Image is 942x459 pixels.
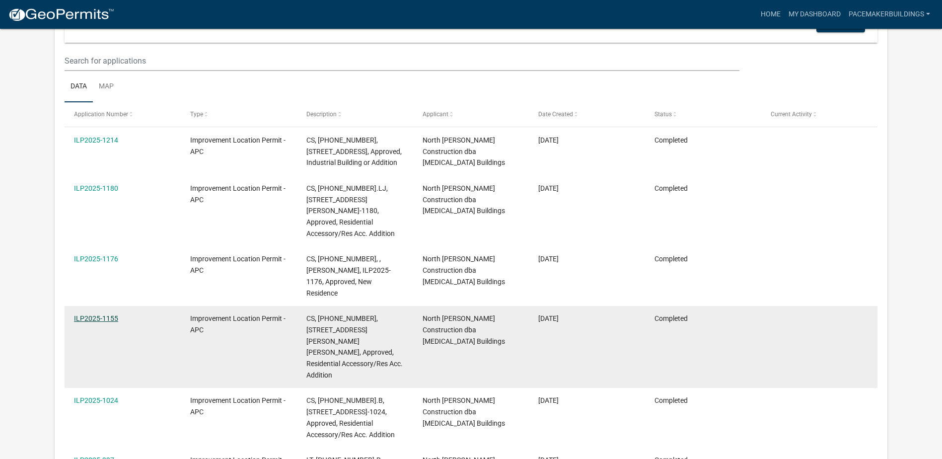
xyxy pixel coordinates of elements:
datatable-header-cell: Application Number [65,102,181,126]
span: 09/18/2025 [538,184,559,192]
span: Improvement Location Permit - APC [190,184,286,204]
datatable-header-cell: Date Created [529,102,645,126]
a: ILP2025-1180 [74,184,118,192]
span: North Webster Construction dba Pacemaker Buildings [423,136,505,167]
span: North Webster Construction dba Pacemaker Buildings [423,184,505,215]
span: Completed [654,136,688,144]
datatable-header-cell: Current Activity [761,102,877,126]
a: ILP2025-1214 [74,136,118,144]
datatable-header-cell: Type [181,102,297,126]
a: Home [757,5,785,24]
span: Improvement Location Permit - APC [190,314,286,334]
span: 09/25/2025 [538,136,559,144]
span: Improvement Location Permit - APC [190,255,286,274]
span: North Webster Construction dba Pacemaker Buildings [423,255,505,286]
datatable-header-cell: Description [297,102,413,126]
span: 09/17/2025 [538,255,559,263]
span: CS, 024-057-049, 729 S BLAINE ST, GRABER, ILP2025-1155, Approved, Residential Accessory/Res Acc. ... [306,314,403,379]
a: Map [93,71,120,103]
span: 08/15/2025 [538,396,559,404]
span: Type [190,111,203,118]
input: Search for applications [65,51,739,71]
a: My Dashboard [785,5,845,24]
span: Date Created [538,111,573,118]
span: Description [306,111,337,118]
span: North Webster Construction dba Pacemaker Buildings [423,396,505,427]
span: CS, 002-068-060, 200 W WALNUT ST, STAGE, ILP2025-1214, Approved, Industrial Building or Addition [306,136,402,167]
a: Data [65,71,93,103]
datatable-header-cell: Status [645,102,761,126]
a: ILP2025-1155 [74,314,118,322]
span: North Webster Construction dba Pacemaker Buildings [423,314,505,345]
span: Improvement Location Permit - APC [190,136,286,155]
span: Completed [654,314,688,322]
a: ILP2025-1176 [74,255,118,263]
a: PacemakerBuildings [845,5,934,24]
a: ILP2025-1024 [74,396,118,404]
span: Completed [654,184,688,192]
span: Current Activity [771,111,812,118]
span: Application Number [74,111,128,118]
span: Improvement Location Permit - APC [190,396,286,416]
span: Applicant [423,111,448,118]
span: CS, 005-054-076, , GRABER, ILP2025-1176, Approved, New Residence [306,255,391,297]
span: Completed [654,255,688,263]
span: CS, 007-131-001.B, 8371 N 620 E, SHEPHERD, ILP2025-1024, Approved, Residential Accessory/Res Acc.... [306,396,395,438]
span: 09/12/2025 [538,314,559,322]
span: CS, 005-102-007.LJ, 119 EMS B7 LN, GRABER, ILP2025-1180, Approved, Residential Accessory/Res Acc.... [306,184,395,237]
datatable-header-cell: Applicant [413,102,529,126]
span: Completed [654,396,688,404]
span: Status [654,111,672,118]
